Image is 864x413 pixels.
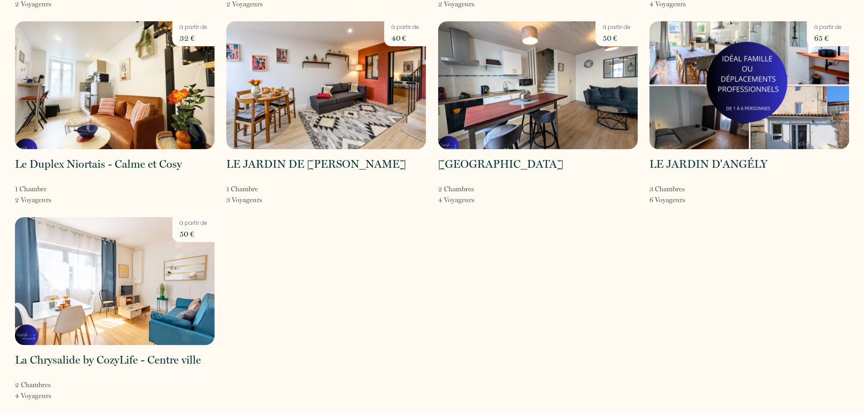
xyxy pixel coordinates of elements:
[226,194,262,205] p: 3 Voyageur
[438,184,474,194] p: 2 Chambre
[438,194,474,205] p: 4 Voyageur
[49,196,51,204] span: s
[438,159,563,170] h2: [GEOGRAPHIC_DATA]
[649,21,849,149] img: rental-image
[391,23,419,32] p: à partir de
[259,196,262,204] span: s
[683,196,685,204] span: s
[226,21,426,149] img: rental-image
[649,159,767,170] h2: LE JARDIN D'ANGÉLY
[15,379,51,390] p: 2 Chambre
[15,159,182,170] h2: Le Duplex Niortais - Calme et Cosy
[49,392,51,400] span: s
[649,184,685,194] p: 3 Chambre
[472,196,474,204] span: s
[48,381,51,389] span: s
[15,194,51,205] p: 2 Voyageur
[180,32,207,44] p: 32 €
[391,32,419,44] p: 40 €
[15,390,51,401] p: 4 Voyageur
[15,184,51,194] p: 1 Chambre
[603,23,630,32] p: à partir de
[15,217,215,345] img: rental-image
[180,23,207,32] p: à partir de
[180,228,207,240] p: 50 €
[180,219,207,228] p: à partir de
[682,185,685,193] span: s
[15,21,215,149] img: rental-image
[438,21,638,149] img: rental-image
[649,194,685,205] p: 6 Voyageur
[814,32,842,44] p: 65 €
[471,185,474,193] span: s
[814,23,842,32] p: à partir de
[15,355,201,365] h2: La Chrysalide by CozyLife - Centre ville
[603,32,630,44] p: 50 €
[226,184,262,194] p: 1 Chambre
[226,159,406,170] h2: LE JARDIN DE [PERSON_NAME]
